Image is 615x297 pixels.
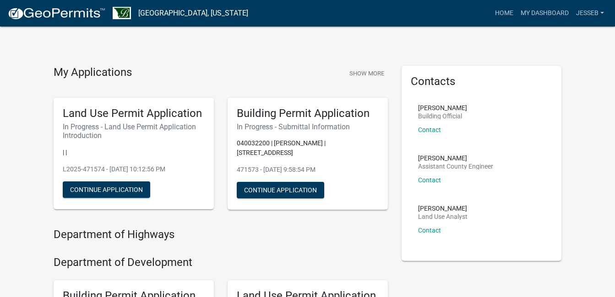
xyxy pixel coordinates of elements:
[237,107,379,120] h5: Building Permit Application
[63,164,205,174] p: L2025-471574 - [DATE] 10:12:56 PM
[418,205,468,212] p: [PERSON_NAME]
[491,5,517,22] a: Home
[418,113,467,119] p: Building Official
[237,138,379,158] p: 040032200 | [PERSON_NAME] | [STREET_ADDRESS]
[113,7,131,19] img: Benton County, Minnesota
[572,5,608,22] a: Jesseb
[63,181,150,198] button: Continue Application
[418,126,441,133] a: Contact
[54,228,388,241] h4: Department of Highways
[63,148,205,157] p: | |
[54,66,132,80] h4: My Applications
[418,213,468,220] p: Land Use Analyst
[63,122,205,140] h6: In Progress - Land Use Permit Application Introduction
[237,165,379,175] p: 471573 - [DATE] 9:58:54 PM
[418,176,441,184] a: Contact
[237,182,324,198] button: Continue Application
[418,155,493,161] p: [PERSON_NAME]
[63,107,205,120] h5: Land Use Permit Application
[411,75,553,88] h5: Contacts
[54,256,388,269] h4: Department of Development
[517,5,572,22] a: My Dashboard
[237,122,379,131] h6: In Progress - Submittal Information
[138,5,248,21] a: [GEOGRAPHIC_DATA], [US_STATE]
[418,163,493,170] p: Assistant County Engineer
[418,227,441,234] a: Contact
[346,66,388,81] button: Show More
[418,105,467,111] p: [PERSON_NAME]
